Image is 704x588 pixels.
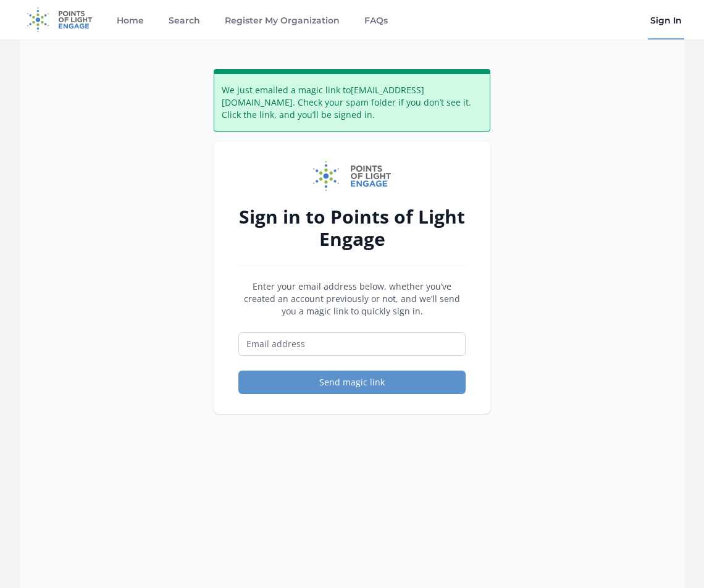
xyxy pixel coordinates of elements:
h2: Sign in to Points of Light Engage [238,206,466,250]
input: Email address [238,332,466,356]
p: Enter your email address below, whether you’ve created an account previously or not, and we’ll se... [238,280,466,317]
button: Send magic link [238,371,466,394]
div: We just emailed a magic link to [EMAIL_ADDRESS][DOMAIN_NAME] . Check your spam folder if you don’... [214,69,490,132]
img: Points of Light Engage logo [313,161,391,191]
